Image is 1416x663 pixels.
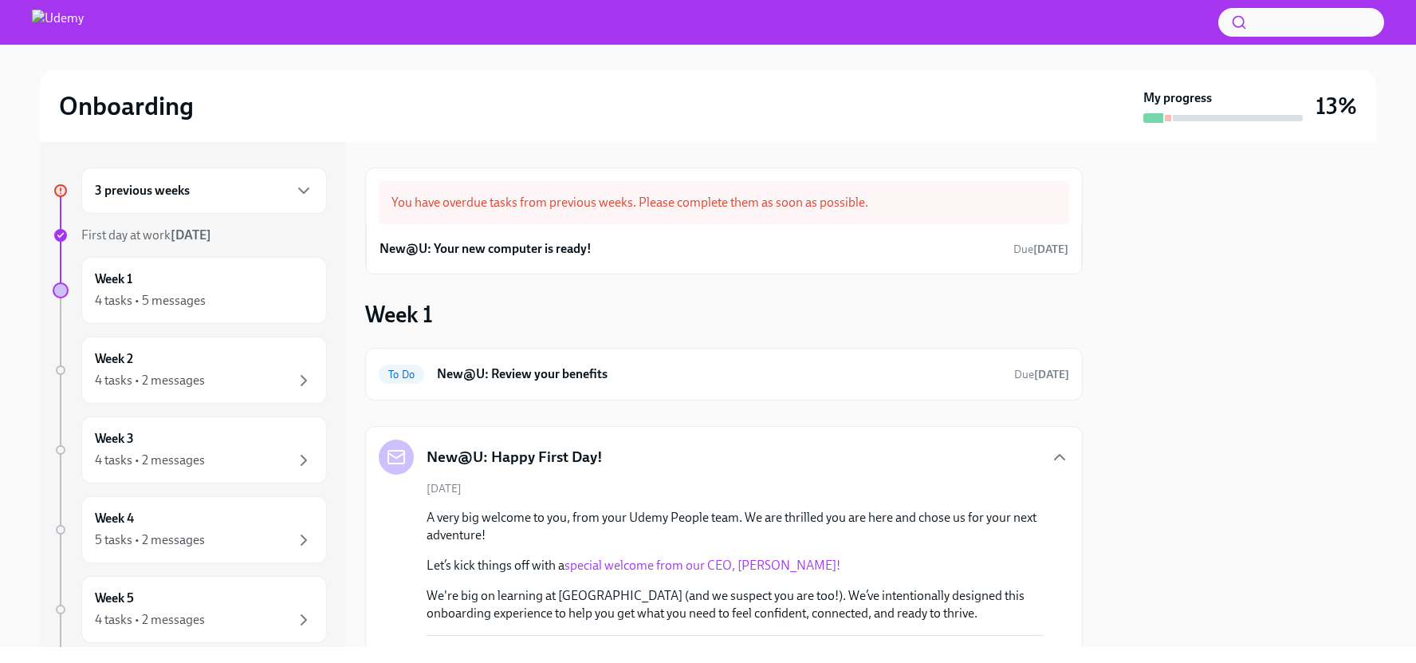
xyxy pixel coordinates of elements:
[437,365,1001,383] h6: New@U: Review your benefits
[380,240,592,258] h6: New@U: Your new computer is ready!
[53,257,327,324] a: Week 14 tasks • 5 messages
[1013,243,1068,256] span: Due
[427,557,1044,574] p: Let’s kick things off with a
[427,481,462,496] span: [DATE]
[427,447,603,468] h5: New@U: Happy First Day!
[53,337,327,404] a: Week 24 tasks • 2 messages
[81,227,211,243] span: First day at work
[53,576,327,643] a: Week 54 tasks • 2 messages
[32,10,84,35] img: Udemy
[427,509,1044,544] p: A very big welcome to you, from your Udemy People team. We are thrilled you are here and chose us...
[95,270,132,288] h6: Week 1
[427,587,1044,622] p: We're big on learning at [GEOGRAPHIC_DATA] (and we suspect you are too!). We’ve intentionally des...
[379,361,1069,387] a: To DoNew@U: Review your benefitsDue[DATE]
[81,168,327,214] div: 3 previous weeks
[95,182,190,199] h6: 3 previous weeks
[95,452,205,469] div: 4 tasks • 2 messages
[1033,243,1068,256] strong: [DATE]
[95,611,205,629] div: 4 tasks • 2 messages
[53,496,327,563] a: Week 45 tasks • 2 messages
[1034,368,1069,381] strong: [DATE]
[95,531,205,549] div: 5 tasks • 2 messages
[59,90,194,122] h2: Onboarding
[95,292,206,310] div: 4 tasks • 5 messages
[1013,242,1068,257] span: October 4th, 2025 14:00
[1143,89,1212,107] strong: My progress
[95,590,134,607] h6: Week 5
[379,369,424,381] span: To Do
[95,372,205,389] div: 4 tasks • 2 messages
[53,416,327,483] a: Week 34 tasks • 2 messages
[95,430,134,448] h6: Week 3
[379,181,1069,224] div: You have overdue tasks from previous weeks. Please complete them as soon as possible.
[1014,367,1069,382] span: October 13th, 2025 11:00
[365,300,433,329] h3: Week 1
[1014,368,1069,381] span: Due
[1316,92,1357,120] h3: 13%
[95,510,134,527] h6: Week 4
[53,227,327,244] a: First day at work[DATE]
[564,558,840,573] a: special welcome from our CEO, [PERSON_NAME]!
[380,237,1068,261] a: New@U: Your new computer is ready!Due[DATE]
[95,350,133,368] h6: Week 2
[171,227,211,243] strong: [DATE]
